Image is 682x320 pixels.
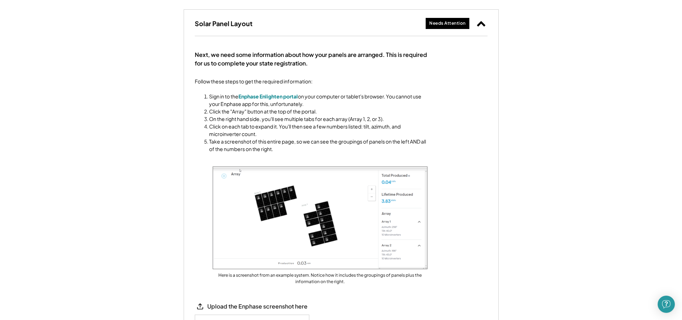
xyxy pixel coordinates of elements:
[658,296,675,313] div: Open Intercom Messenger
[195,19,252,28] h3: Solar Panel Layout
[209,115,427,123] li: On the right hand side, you'll see multiple tabs for each array (Array 1, 2, or 3).
[238,93,298,100] a: Enphase Enlighten portal
[209,93,427,108] li: Sign in to the on your computer or tablet's browser. You cannot use your Enphase app for this, un...
[195,50,427,68] div: Next, we need some information about how your panels are arranged. This is required for us to com...
[195,78,427,153] div: Follow these steps to get the required information:
[209,123,427,138] li: Click on each tab to expand it. You'll then see a few numbers listed: tilt, azimuth, and microinv...
[213,167,427,269] img: enphase-example.png
[207,303,308,310] div: Upload the Enphase screenshot here
[429,20,466,26] div: Needs Attention
[213,272,427,285] div: Here is a screenshot from an example system. Notice how it includes the groupings of panels plus ...
[209,108,427,115] li: Click the "Array" button at the top of the portal.
[209,138,427,153] li: Take a screenshot of this entire page, so we can see the groupings of panels on the left AND all ...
